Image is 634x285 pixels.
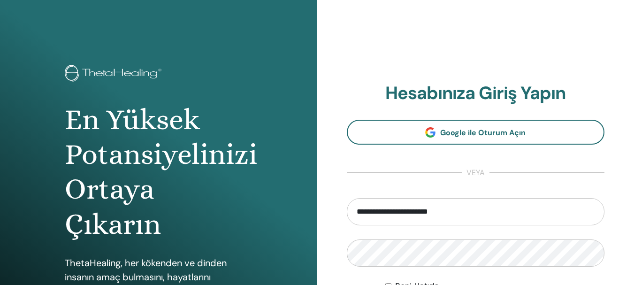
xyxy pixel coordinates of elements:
[466,168,485,177] font: veya
[347,120,605,145] a: Google ile Oturum Açın
[385,81,565,105] font: Hesabınıza Giriş Yapın
[440,128,526,138] font: Google ile Oturum Açın
[65,103,257,241] font: En Yüksek Potansiyelinizi Ortaya Çıkarın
